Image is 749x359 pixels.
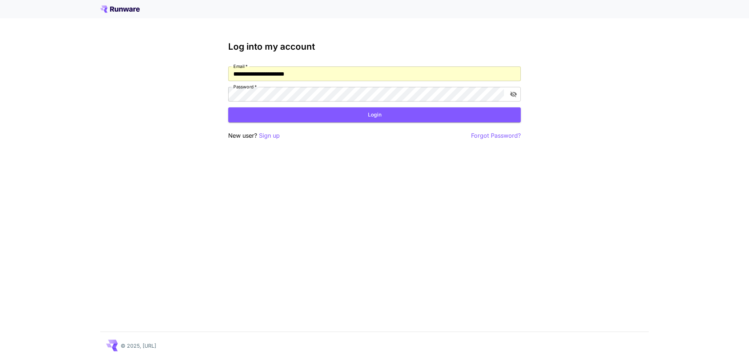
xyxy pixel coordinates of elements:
label: Email [233,63,248,69]
h3: Log into my account [228,42,521,52]
p: New user? [228,131,280,140]
button: Forgot Password? [471,131,521,140]
label: Password [233,84,257,90]
button: Login [228,107,521,122]
button: toggle password visibility [507,88,520,101]
button: Sign up [259,131,280,140]
p: © 2025, [URL] [121,342,156,350]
